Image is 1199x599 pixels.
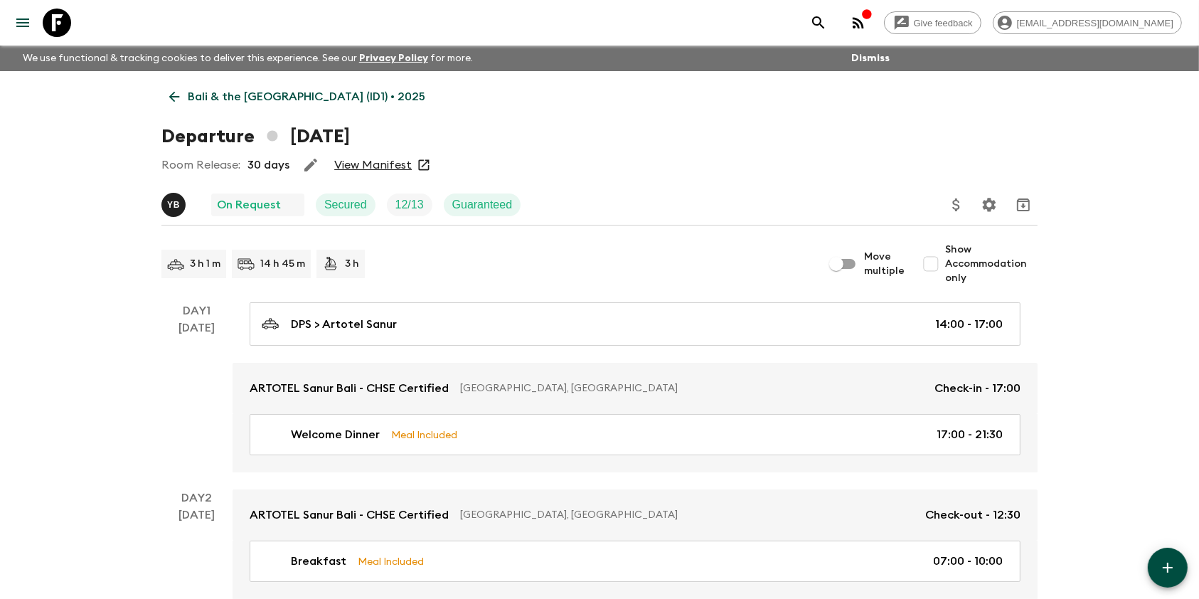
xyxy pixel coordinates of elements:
[167,199,180,211] p: Y B
[190,257,220,271] p: 3 h 1 m
[975,191,1003,219] button: Settings
[884,11,981,34] a: Give feedback
[934,380,1021,397] p: Check-in - 17:00
[179,319,215,472] div: [DATE]
[188,88,425,105] p: Bali & the [GEOGRAPHIC_DATA] (ID1) • 2025
[359,53,428,63] a: Privacy Policy
[345,257,359,271] p: 3 h
[260,257,305,271] p: 14 h 45 m
[233,489,1038,541] a: ARTOTEL Sanur Bali - CHSE Certified[GEOGRAPHIC_DATA], [GEOGRAPHIC_DATA]Check-out - 12:30
[247,157,289,174] p: 30 days
[291,553,346,570] p: Breakfast
[1009,18,1181,28] span: [EMAIL_ADDRESS][DOMAIN_NAME]
[334,158,412,172] a: View Manifest
[161,197,188,208] span: Yogi Bear (Indra Prayogi)
[391,427,457,442] p: Meal Included
[358,553,424,569] p: Meal Included
[864,250,905,278] span: Move multiple
[161,302,233,319] p: Day 1
[324,196,367,213] p: Secured
[9,9,37,37] button: menu
[804,9,833,37] button: search adventures
[925,507,1021,524] p: Check-out - 12:30
[161,122,350,151] h1: Departure [DATE]
[291,316,397,333] p: DPS > Artotel Sanur
[387,194,432,216] div: Trip Fill
[250,507,449,524] p: ARTOTEL Sanur Bali - CHSE Certified
[460,508,914,522] p: [GEOGRAPHIC_DATA], [GEOGRAPHIC_DATA]
[935,316,1003,333] p: 14:00 - 17:00
[161,489,233,507] p: Day 2
[161,193,188,217] button: YB
[1009,191,1038,219] button: Archive (Completed, Cancelled or Unsynced Departures only)
[250,541,1021,582] a: BreakfastMeal Included07:00 - 10:00
[233,363,1038,414] a: ARTOTEL Sanur Bali - CHSE Certified[GEOGRAPHIC_DATA], [GEOGRAPHIC_DATA]Check-in - 17:00
[316,194,375,216] div: Secured
[942,191,971,219] button: Update Price, Early Bird Discount and Costs
[291,426,380,443] p: Welcome Dinner
[17,46,479,71] p: We use functional & tracking cookies to deliver this experience. See our for more.
[906,18,981,28] span: Give feedback
[993,11,1182,34] div: [EMAIL_ADDRESS][DOMAIN_NAME]
[250,302,1021,346] a: DPS > Artotel Sanur14:00 - 17:00
[848,48,893,68] button: Dismiss
[217,196,281,213] p: On Request
[161,83,433,111] a: Bali & the [GEOGRAPHIC_DATA] (ID1) • 2025
[250,380,449,397] p: ARTOTEL Sanur Bali - CHSE Certified
[933,553,1003,570] p: 07:00 - 10:00
[161,157,240,174] p: Room Release:
[945,243,1038,285] span: Show Accommodation only
[460,381,923,396] p: [GEOGRAPHIC_DATA], [GEOGRAPHIC_DATA]
[452,196,513,213] p: Guaranteed
[937,426,1003,443] p: 17:00 - 21:30
[250,414,1021,455] a: Welcome DinnerMeal Included17:00 - 21:30
[395,196,424,213] p: 12 / 13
